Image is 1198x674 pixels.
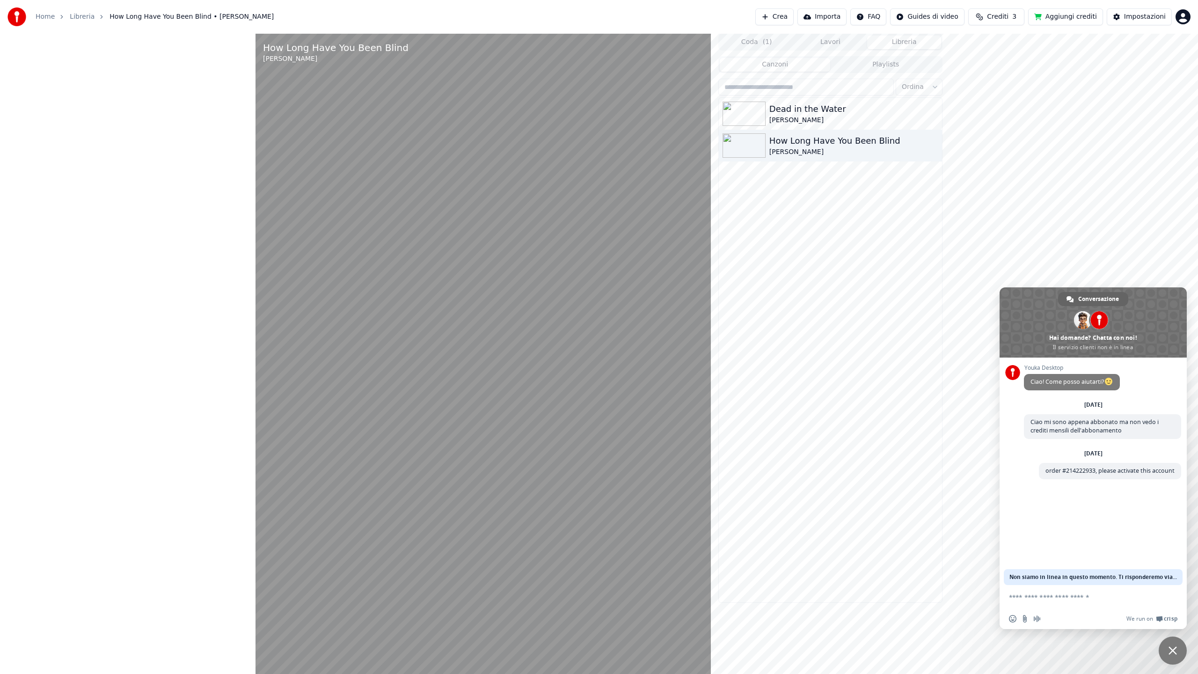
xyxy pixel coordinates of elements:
[1107,8,1172,25] button: Impostazioni
[1126,615,1153,623] span: We run on
[1009,615,1016,623] span: Inserisci una emoji
[720,58,831,72] button: Canzoni
[70,12,95,22] a: Libreria
[1024,365,1120,371] span: Youka Desktop
[110,12,274,22] span: How Long Have You Been Blind • [PERSON_NAME]
[1033,615,1041,623] span: Registra un messaggio audio
[263,41,409,54] div: How Long Have You Been Blind
[890,8,964,25] button: Guides di video
[850,8,886,25] button: FAQ
[7,7,26,26] img: youka
[1084,402,1103,408] div: [DATE]
[968,8,1024,25] button: Crediti3
[36,12,274,22] nav: breadcrumb
[1030,418,1159,434] span: Ciao mi sono appena abbonato ma non vedo i crediti mensili dell'abbonamento
[1030,378,1113,386] span: Ciao! Come posso aiutarti?
[263,54,409,64] div: [PERSON_NAME]
[769,116,938,125] div: [PERSON_NAME]
[902,82,924,92] span: Ordina
[755,8,794,25] button: Crea
[1045,467,1175,475] span: order #214222933, please activate this account
[1164,615,1177,623] span: Crisp
[1078,292,1119,306] span: Conversazione
[1009,593,1157,601] textarea: Scrivi il tuo messaggio...
[1159,637,1187,665] div: Chiudere la chat
[1009,569,1177,585] span: Non siamo in linea in questo momento. Ti risponderemo via email.
[1084,451,1103,456] div: [DATE]
[797,8,847,25] button: Importa
[1124,12,1166,22] div: Impostazioni
[763,37,772,47] span: ( 1 )
[769,147,938,157] div: [PERSON_NAME]
[1021,615,1029,623] span: Invia un file
[794,36,868,49] button: Lavori
[1058,292,1128,306] div: Conversazione
[1012,12,1016,22] span: 3
[769,103,938,116] div: Dead in the Water
[987,12,1008,22] span: Crediti
[36,12,55,22] a: Home
[1126,615,1177,623] a: We run onCrisp
[769,134,938,147] div: How Long Have You Been Blind
[1028,8,1103,25] button: Aggiungi crediti
[867,36,941,49] button: Libreria
[720,36,794,49] button: Coda
[830,58,941,72] button: Playlists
